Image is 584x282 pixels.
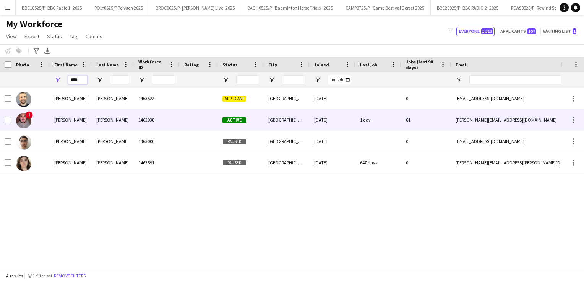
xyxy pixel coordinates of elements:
button: Open Filter Menu [314,76,321,83]
span: ! [25,111,33,119]
app-action-btn: Advanced filters [32,46,41,55]
img: Adrian Nicolae [16,92,31,107]
img: Adrian Vidal [16,135,31,150]
button: Everyone1,313 [456,27,495,36]
div: [PERSON_NAME] [92,131,134,152]
app-action-btn: Export XLSX [43,46,52,55]
div: 1463522 [134,88,180,109]
div: [PERSON_NAME] [92,109,134,130]
div: 0 [401,88,451,109]
div: 647 days [355,152,401,173]
div: 1463000 [134,131,180,152]
a: View [3,31,20,41]
span: My Workforce [6,18,62,30]
span: Email [456,62,468,68]
div: [PERSON_NAME] [50,152,92,173]
span: Status [222,62,237,68]
a: Status [44,31,65,41]
div: [GEOGRAPHIC_DATA] [264,152,310,173]
button: Open Filter Menu [222,76,229,83]
span: Rating [184,62,199,68]
button: BBC20925/P- BBC RADIO 2- 2025 [431,0,505,15]
button: CAMP0725/P - Camp Bestival Dorset 2025 [339,0,431,15]
span: Paused [222,139,246,144]
span: 1 filter set [32,273,52,279]
button: Applicants107 [498,27,537,36]
input: Status Filter Input [236,75,259,84]
input: Joined Filter Input [328,75,351,84]
span: Paused [222,160,246,166]
div: [PERSON_NAME] [50,88,92,109]
span: Workforce ID [138,59,166,70]
div: [GEOGRAPHIC_DATA] [264,88,310,109]
span: Applicant [222,96,246,102]
button: POLY0525/P Polygon 2025 [88,0,149,15]
span: Last Name [96,62,119,68]
button: Waiting list1 [540,27,578,36]
div: [DATE] [310,131,355,152]
span: View [6,33,17,40]
span: City [268,62,277,68]
div: [GEOGRAPHIC_DATA] [264,131,310,152]
button: REWS0825/P- Rewind South- 2025 [505,0,581,15]
input: First Name Filter Input [68,75,87,84]
div: 0 [401,152,451,173]
button: BROC0625/P- [PERSON_NAME] Live- 2025 [149,0,241,15]
span: Tag [70,33,78,40]
div: 0 [401,131,451,152]
span: Photo [16,62,29,68]
div: [GEOGRAPHIC_DATA] [264,109,310,130]
button: Remove filters [52,272,87,280]
img: Adriana Alonso Olle [16,156,31,171]
div: [DATE] [310,109,355,130]
input: Workforce ID Filter Input [152,75,175,84]
div: 1 day [355,109,401,130]
span: Jobs (last 90 days) [406,59,437,70]
span: Last job [360,62,377,68]
div: [DATE] [310,152,355,173]
div: [PERSON_NAME] [50,109,92,130]
div: 1462038 [134,109,180,130]
button: Open Filter Menu [96,76,103,83]
div: [PERSON_NAME] [92,88,134,109]
div: [PERSON_NAME] [92,152,134,173]
span: 1 [573,28,576,34]
button: Open Filter Menu [138,76,145,83]
div: 1463591 [134,152,180,173]
span: Comms [85,33,102,40]
span: First Name [54,62,78,68]
button: BBC10525/P- BBC Radio 1- 2025 [16,0,88,15]
button: Open Filter Menu [54,76,61,83]
span: 107 [527,28,536,34]
span: 1,313 [481,28,493,34]
div: 61 [401,109,451,130]
a: Export [21,31,42,41]
a: Tag [67,31,81,41]
span: Active [222,117,246,123]
input: Last Name Filter Input [110,75,129,84]
div: [DATE] [310,88,355,109]
span: Status [47,33,62,40]
button: BADH0525/P - Badminton Horse Trials - 2025 [241,0,339,15]
input: City Filter Input [282,75,305,84]
button: Open Filter Menu [456,76,462,83]
button: Open Filter Menu [268,76,275,83]
div: [PERSON_NAME] [50,131,92,152]
span: Export [24,33,39,40]
a: Comms [82,31,105,41]
span: Joined [314,62,329,68]
img: Adrian Quigley [16,113,31,128]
